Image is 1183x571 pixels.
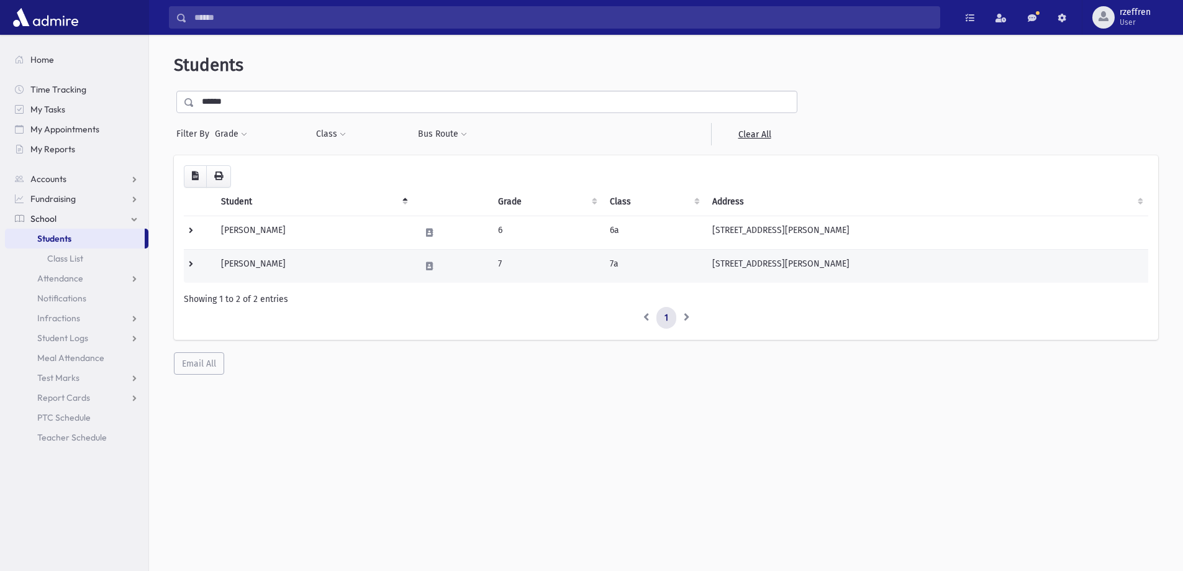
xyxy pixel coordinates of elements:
[214,216,413,249] td: [PERSON_NAME]
[187,6,940,29] input: Search
[705,188,1148,216] th: Address: activate to sort column ascending
[656,307,676,329] a: 1
[37,432,107,443] span: Teacher Schedule
[10,5,81,30] img: AdmirePro
[5,139,148,159] a: My Reports
[5,229,145,249] a: Students
[37,372,79,383] span: Test Marks
[491,188,602,216] th: Grade: activate to sort column ascending
[214,123,248,145] button: Grade
[37,352,104,363] span: Meal Attendance
[37,233,71,244] span: Students
[37,412,91,423] span: PTC Schedule
[315,123,347,145] button: Class
[30,193,76,204] span: Fundraising
[5,328,148,348] a: Student Logs
[37,392,90,403] span: Report Cards
[5,249,148,268] a: Class List
[37,293,86,304] span: Notifications
[5,189,148,209] a: Fundraising
[705,216,1148,249] td: [STREET_ADDRESS][PERSON_NAME]
[602,249,705,283] td: 7a
[37,273,83,284] span: Attendance
[5,288,148,308] a: Notifications
[214,188,413,216] th: Student: activate to sort column descending
[5,99,148,119] a: My Tasks
[5,268,148,288] a: Attendance
[5,80,148,99] a: Time Tracking
[711,123,797,145] a: Clear All
[184,293,1148,306] div: Showing 1 to 2 of 2 entries
[174,55,243,75] span: Students
[5,50,148,70] a: Home
[5,169,148,189] a: Accounts
[184,165,207,188] button: CSV
[30,104,65,115] span: My Tasks
[5,368,148,388] a: Test Marks
[176,127,214,140] span: Filter By
[602,188,705,216] th: Class: activate to sort column ascending
[174,352,224,375] button: Email All
[602,216,705,249] td: 6a
[214,249,413,283] td: [PERSON_NAME]
[30,84,86,95] span: Time Tracking
[417,123,468,145] button: Bus Route
[206,165,231,188] button: Print
[30,213,57,224] span: School
[5,348,148,368] a: Meal Attendance
[491,216,602,249] td: 6
[705,249,1148,283] td: [STREET_ADDRESS][PERSON_NAME]
[37,332,88,344] span: Student Logs
[5,308,148,328] a: Infractions
[5,119,148,139] a: My Appointments
[37,313,80,324] span: Infractions
[5,427,148,447] a: Teacher Schedule
[30,173,66,185] span: Accounts
[1120,17,1151,27] span: User
[30,144,75,155] span: My Reports
[30,54,54,65] span: Home
[5,388,148,408] a: Report Cards
[5,408,148,427] a: PTC Schedule
[1120,7,1151,17] span: rzeffren
[491,249,602,283] td: 7
[5,209,148,229] a: School
[30,124,99,135] span: My Appointments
